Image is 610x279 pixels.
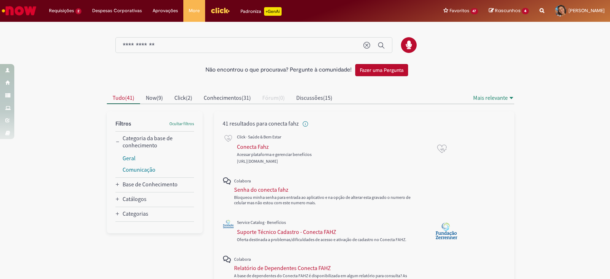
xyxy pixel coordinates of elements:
span: [PERSON_NAME] [569,8,605,14]
span: Favoritos [450,7,469,14]
span: 47 [471,8,478,14]
span: Despesas Corporativas [92,7,142,14]
p: +GenAi [264,7,282,16]
img: click_logo_yellow_360x200.png [210,5,230,16]
span: Aprovações [153,7,178,14]
span: Rascunhos [495,7,521,14]
h2: Não encontrou o que procurava? Pergunte à comunidade! [205,67,352,73]
span: 2 [75,8,81,14]
span: 4 [522,8,529,14]
span: More [189,7,200,14]
span: Requisições [49,7,74,14]
img: ServiceNow [1,4,38,18]
button: Fazer uma Pergunta [355,64,408,76]
div: Padroniza [240,7,282,16]
a: Rascunhos [489,8,529,14]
